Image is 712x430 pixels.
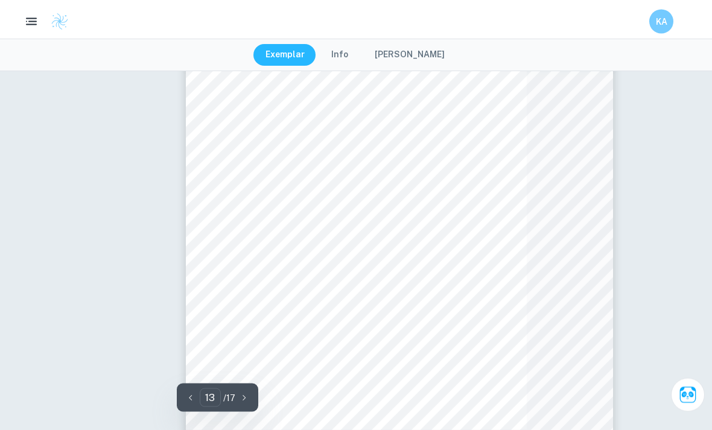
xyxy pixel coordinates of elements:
[671,378,705,412] button: Ask Clai
[223,391,235,405] p: / 17
[51,13,69,31] img: Clastify logo
[253,44,317,66] button: Exemplar
[363,44,457,66] button: [PERSON_NAME]
[319,44,360,66] button: Info
[649,10,673,34] button: KA
[655,15,669,28] h6: KA
[43,13,69,31] a: Clastify logo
